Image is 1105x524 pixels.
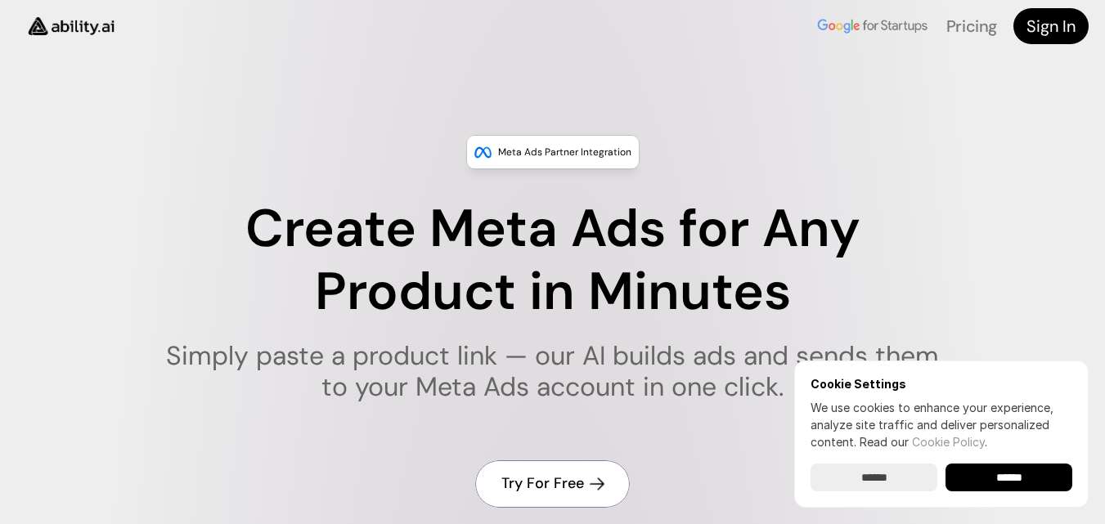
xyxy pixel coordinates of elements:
[860,435,987,449] span: Read our .
[912,435,985,449] a: Cookie Policy
[498,144,631,160] p: Meta Ads Partner Integration
[811,377,1072,391] h6: Cookie Settings
[946,16,997,37] a: Pricing
[475,460,630,507] a: Try For Free
[1013,8,1089,44] a: Sign In
[501,473,584,494] h4: Try For Free
[155,198,950,324] h1: Create Meta Ads for Any Product in Minutes
[155,340,950,403] h1: Simply paste a product link — our AI builds ads and sends them to your Meta Ads account in one cl...
[811,399,1072,450] p: We use cookies to enhance your experience, analyze site traffic and deliver personalized content.
[1026,15,1076,38] h4: Sign In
